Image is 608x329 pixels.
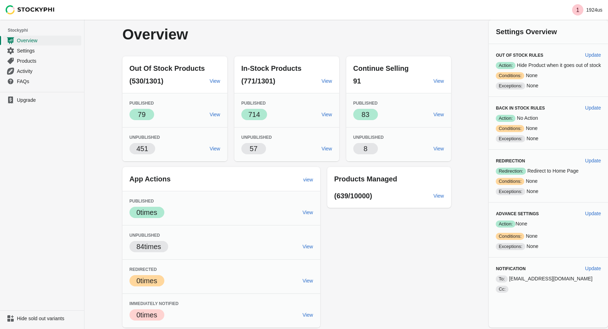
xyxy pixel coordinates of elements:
span: View [322,78,332,84]
span: Update [585,266,601,271]
span: View [303,278,313,284]
span: 714 [248,111,260,118]
p: 57 [250,144,258,154]
a: View [319,75,335,87]
a: View [431,142,447,155]
span: (771/1301) [241,77,275,85]
span: Products Managed [334,175,397,183]
span: Action: [496,115,515,122]
span: Published [353,101,378,106]
span: FAQs [17,78,80,85]
p: None [496,243,601,250]
span: Conditions: [496,125,524,132]
a: View [300,240,316,253]
span: 84 times [137,243,161,250]
a: View [207,75,223,87]
span: Products [17,57,80,64]
a: Overview [3,35,81,45]
span: (530/1301) [129,77,164,85]
span: 83 [362,111,369,118]
span: 91 [353,77,361,85]
button: Update [582,101,604,114]
span: Exceptions: [496,188,525,195]
span: View [433,78,444,84]
a: View [431,108,447,121]
span: (639/10000) [334,192,372,200]
a: View [431,190,447,202]
span: Published [241,101,266,106]
button: Update [582,262,604,275]
span: View [303,210,313,215]
span: Exceptions: [496,243,525,250]
p: None [496,178,601,185]
a: View [300,206,316,219]
span: Conditions: [496,72,524,79]
a: View [431,75,447,87]
span: 0 times [137,277,157,285]
a: Products [3,56,81,66]
span: Settings [17,47,80,54]
span: Avatar with initials 1 [572,4,583,15]
span: Continue Selling [353,64,409,72]
a: Upgrade [3,95,81,105]
span: Update [585,158,601,163]
span: 79 [138,111,146,118]
img: Stockyphi [6,5,55,14]
span: View [210,146,220,151]
p: [EMAIL_ADDRESS][DOMAIN_NAME] [496,275,601,283]
button: Update [582,154,604,167]
span: Unpublished [241,135,272,140]
a: View [319,142,335,155]
button: Update [582,207,604,220]
a: View [319,108,335,121]
span: Conditions: [496,178,524,185]
span: View [210,78,220,84]
text: 1 [576,7,579,13]
p: None [496,188,601,195]
span: View [303,312,313,318]
span: Overview [17,37,80,44]
a: View [207,142,223,155]
span: Immediately Notified [129,301,179,306]
span: Settings Overview [496,28,557,36]
a: Settings [3,45,81,56]
a: View [207,108,223,121]
span: View [433,193,444,199]
span: Cc: [496,286,508,293]
span: Hide sold out variants [17,315,80,322]
span: In-Stock Products [241,64,302,72]
span: Action: [496,62,515,69]
p: None [496,232,601,240]
span: Redirection: [496,168,526,175]
p: No Action [496,114,601,122]
span: Out Of Stock Products [129,64,205,72]
p: Hide Product when it goes out of stock [496,62,601,69]
a: View [300,309,316,321]
span: view [303,177,313,182]
span: Redirected [129,267,157,272]
span: View [322,146,332,151]
span: Unpublished [129,233,160,238]
p: None [496,220,601,228]
span: View [322,112,332,117]
span: View [210,112,220,117]
h3: Redirection [496,158,579,164]
span: Conditions: [496,233,524,240]
span: 451 [137,145,148,153]
h3: Out of Stock Rules [496,52,579,58]
a: View [300,274,316,287]
span: 0 times [137,209,157,216]
span: Exceptions: [496,82,525,89]
h3: Notification [496,266,579,272]
span: 8 [363,145,367,153]
p: None [496,135,601,142]
span: Published [129,101,154,106]
p: None [496,125,601,132]
a: FAQs [3,76,81,86]
button: Update [582,49,604,61]
p: 1924us [586,7,602,13]
span: Action: [496,221,515,228]
span: Update [585,52,601,58]
span: App Actions [129,175,171,183]
span: Update [585,105,601,111]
